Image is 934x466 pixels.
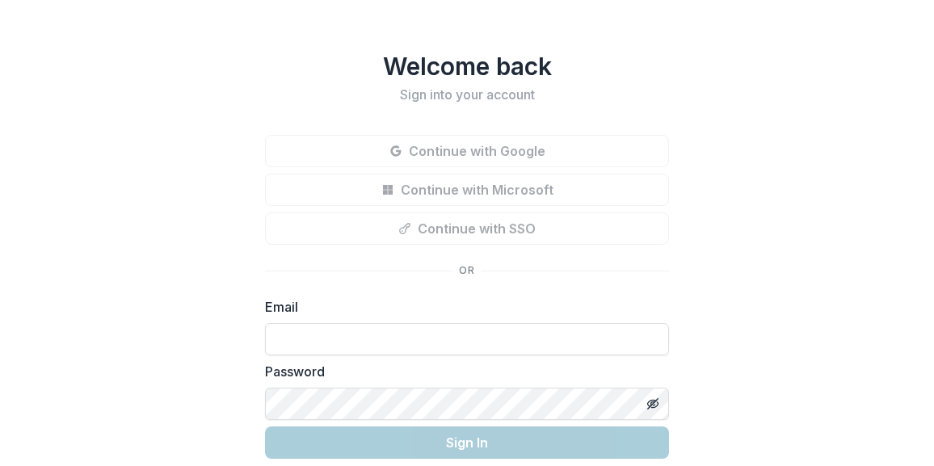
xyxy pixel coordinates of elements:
[265,212,669,245] button: Continue with SSO
[265,362,659,381] label: Password
[265,135,669,167] button: Continue with Google
[640,391,666,417] button: Toggle password visibility
[265,52,669,81] h1: Welcome back
[265,174,669,206] button: Continue with Microsoft
[265,426,669,459] button: Sign In
[265,87,669,103] h2: Sign into your account
[265,297,659,317] label: Email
